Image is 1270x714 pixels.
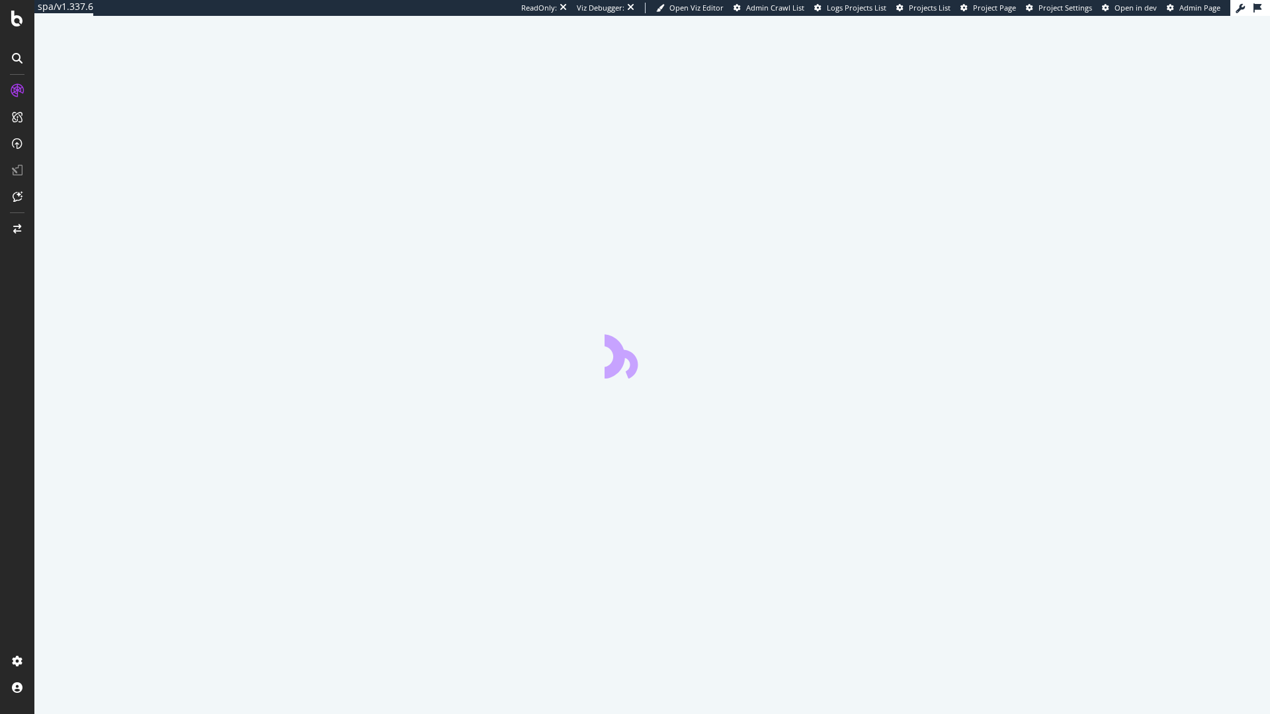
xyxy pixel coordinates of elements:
[814,3,886,13] a: Logs Projects List
[734,3,804,13] a: Admin Crawl List
[896,3,951,13] a: Projects List
[669,3,724,13] span: Open Viz Editor
[656,3,724,13] a: Open Viz Editor
[1038,3,1092,13] span: Project Settings
[973,3,1016,13] span: Project Page
[1102,3,1157,13] a: Open in dev
[1026,3,1092,13] a: Project Settings
[521,3,557,13] div: ReadOnly:
[827,3,886,13] span: Logs Projects List
[746,3,804,13] span: Admin Crawl List
[577,3,624,13] div: Viz Debugger:
[1179,3,1220,13] span: Admin Page
[1167,3,1220,13] a: Admin Page
[909,3,951,13] span: Projects List
[960,3,1016,13] a: Project Page
[605,331,700,379] div: animation
[1115,3,1157,13] span: Open in dev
